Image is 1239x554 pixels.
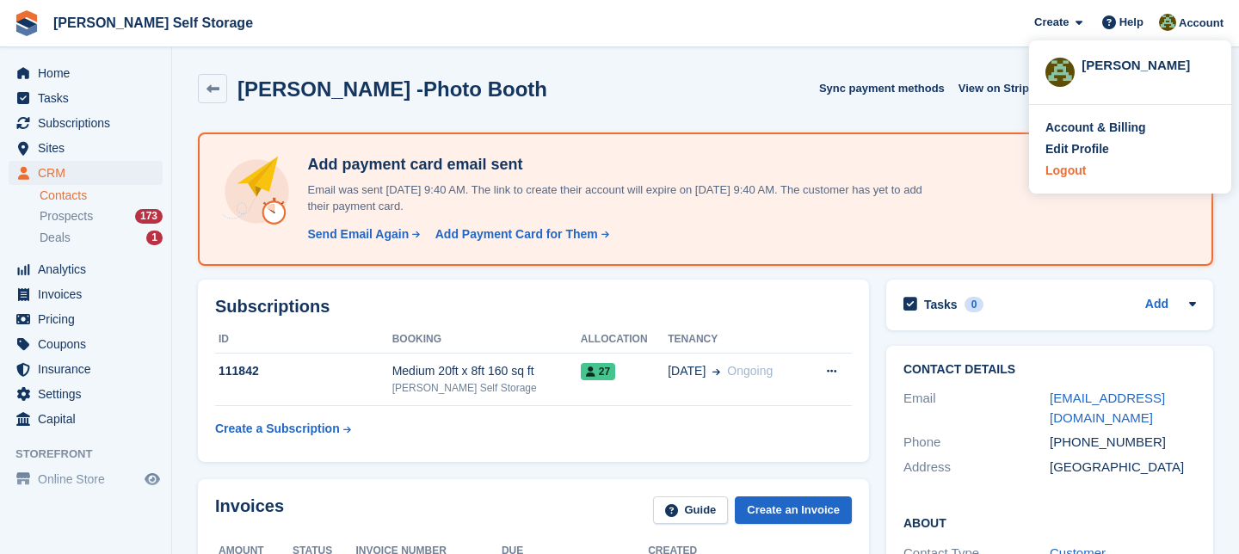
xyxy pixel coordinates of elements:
span: 27 [581,363,615,380]
div: [PERSON_NAME] Self Storage [392,380,581,396]
span: Settings [38,382,141,406]
a: menu [9,407,163,431]
a: menu [9,332,163,356]
h2: About [903,514,1196,531]
th: Allocation [581,326,668,354]
th: Tenancy [668,326,804,354]
a: Preview store [142,469,163,489]
span: Capital [38,407,141,431]
a: Add [1145,295,1168,315]
span: Help [1119,14,1143,31]
a: Logout [1045,162,1215,180]
span: Sites [38,136,141,160]
span: Storefront [15,446,171,463]
a: menu [9,307,163,331]
span: Online Store [38,467,141,491]
a: menu [9,257,163,281]
div: Phone [903,433,1050,452]
a: Prospects 173 [40,207,163,225]
div: Create a Subscription [215,420,340,438]
div: [GEOGRAPHIC_DATA] [1050,458,1196,477]
a: menu [9,61,163,85]
a: Create an Invoice [735,496,852,525]
span: Create [1034,14,1069,31]
a: menu [9,161,163,185]
a: Add Payment Card for Them [428,225,611,243]
div: Add Payment Card for Them [435,225,598,243]
a: Create a Subscription [215,413,351,445]
div: Edit Profile [1045,140,1109,158]
th: Booking [392,326,581,354]
span: CRM [38,161,141,185]
img: add-payment-card-4dbda4983b697a7845d177d07a5d71e8a16f1ec00487972de202a45f1e8132f5.svg [220,155,293,228]
a: Deals 1 [40,229,163,247]
span: Analytics [38,257,141,281]
div: Send Email Again [307,225,409,243]
a: menu [9,282,163,306]
span: Coupons [38,332,141,356]
div: Logout [1045,162,1086,180]
div: [PERSON_NAME] [1082,56,1215,71]
span: Prospects [40,208,93,225]
h2: Tasks [924,297,958,312]
a: menu [9,382,163,406]
span: Subscriptions [38,111,141,135]
span: Home [38,61,141,85]
h2: Contact Details [903,363,1196,377]
span: Tasks [38,86,141,110]
a: Guide [653,496,729,525]
h2: Invoices [215,496,284,525]
img: Karl [1159,14,1176,31]
h2: [PERSON_NAME] -Photo Booth [237,77,547,101]
div: Medium 20ft x 8ft 160 sq ft [392,362,581,380]
a: View on Stripe [952,74,1056,102]
span: Account [1179,15,1224,32]
a: [PERSON_NAME] Self Storage [46,9,260,37]
h4: Add payment card email sent [300,155,946,175]
p: Email was sent [DATE] 9:40 AM. The link to create their account will expire on [DATE] 9:40 AM. Th... [300,182,946,215]
div: 0 [965,297,984,312]
span: Invoices [38,282,141,306]
div: Address [903,458,1050,477]
span: Pricing [38,307,141,331]
a: menu [9,467,163,491]
a: Account & Billing [1045,119,1215,137]
a: Edit Profile [1045,140,1215,158]
span: View on Stripe [959,80,1035,97]
span: Insurance [38,357,141,381]
th: ID [215,326,392,354]
a: Contacts [40,188,163,204]
h2: Subscriptions [215,297,852,317]
span: [DATE] [668,362,706,380]
button: Sync payment methods [819,74,945,102]
div: 111842 [215,362,392,380]
a: menu [9,136,163,160]
a: menu [9,111,163,135]
div: Account & Billing [1045,119,1146,137]
span: Ongoing [727,364,773,378]
div: 173 [135,209,163,224]
img: Karl [1045,58,1075,87]
div: 1 [146,231,163,245]
img: stora-icon-8386f47178a22dfd0bd8f6a31ec36ba5ce8667c1dd55bd0f319d3a0aa187defe.svg [14,10,40,36]
a: [EMAIL_ADDRESS][DOMAIN_NAME] [1050,391,1165,425]
a: menu [9,86,163,110]
a: menu [9,357,163,381]
span: Deals [40,230,71,246]
div: [PHONE_NUMBER] [1050,433,1196,452]
div: Email [903,389,1050,428]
